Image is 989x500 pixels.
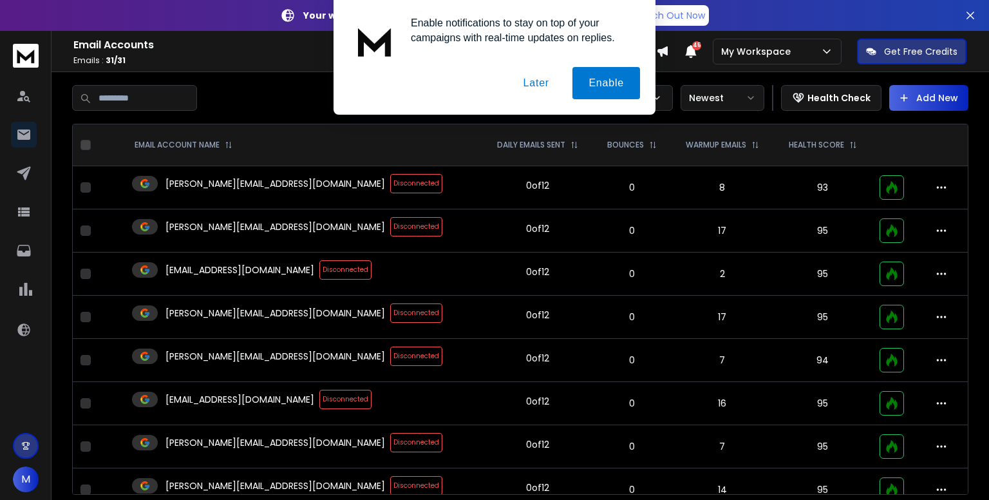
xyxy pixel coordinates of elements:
[572,67,640,99] button: Enable
[13,466,39,492] button: M
[497,140,565,150] p: DAILY EMAILS SENT
[607,140,644,150] p: BOUNCES
[774,382,872,425] td: 95
[774,253,872,296] td: 95
[400,15,640,45] div: Enable notifications to stay on top of your campaigns with real-time updates on replies.
[319,390,372,409] span: Disconnected
[789,140,844,150] p: HEALTH SCORE
[526,438,549,451] div: 0 of 12
[319,260,372,280] span: Disconnected
[165,307,385,320] p: [PERSON_NAME][EMAIL_ADDRESS][DOMAIN_NAME]
[671,253,774,296] td: 2
[671,339,774,382] td: 7
[390,476,442,495] span: Disconnected
[526,179,549,192] div: 0 of 12
[671,209,774,253] td: 17
[526,222,549,235] div: 0 of 12
[390,174,442,193] span: Disconnected
[601,267,663,280] p: 0
[774,296,872,339] td: 95
[526,481,549,494] div: 0 of 12
[526,309,549,322] div: 0 of 12
[601,440,663,453] p: 0
[671,425,774,468] td: 7
[671,382,774,425] td: 16
[671,296,774,339] td: 17
[165,264,314,276] p: [EMAIL_ADDRESS][DOMAIN_NAME]
[601,483,663,496] p: 0
[165,436,385,449] p: [PERSON_NAME][EMAIL_ADDRESS][DOMAIN_NAME]
[601,354,663,367] p: 0
[601,311,663,323] p: 0
[774,209,872,253] td: 95
[526,395,549,408] div: 0 of 12
[390,217,442,236] span: Disconnected
[601,224,663,237] p: 0
[135,140,232,150] div: EMAIL ACCOUNT NAME
[165,479,385,492] p: [PERSON_NAME][EMAIL_ADDRESS][DOMAIN_NAME]
[601,181,663,194] p: 0
[390,303,442,323] span: Disconnected
[165,393,314,406] p: [EMAIL_ADDRESS][DOMAIN_NAME]
[686,140,746,150] p: WARMUP EMAILS
[774,166,872,209] td: 93
[601,397,663,410] p: 0
[507,67,565,99] button: Later
[390,347,442,366] span: Disconnected
[390,433,442,452] span: Disconnected
[671,166,774,209] td: 8
[349,15,400,67] img: notification icon
[774,425,872,468] td: 95
[165,220,385,233] p: [PERSON_NAME][EMAIL_ADDRESS][DOMAIN_NAME]
[165,177,385,190] p: [PERSON_NAME][EMAIL_ADDRESS][DOMAIN_NAME]
[165,350,385,363] p: [PERSON_NAME][EMAIL_ADDRESS][DOMAIN_NAME]
[774,339,872,382] td: 94
[526,265,549,278] div: 0 of 12
[526,352,549,365] div: 0 of 12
